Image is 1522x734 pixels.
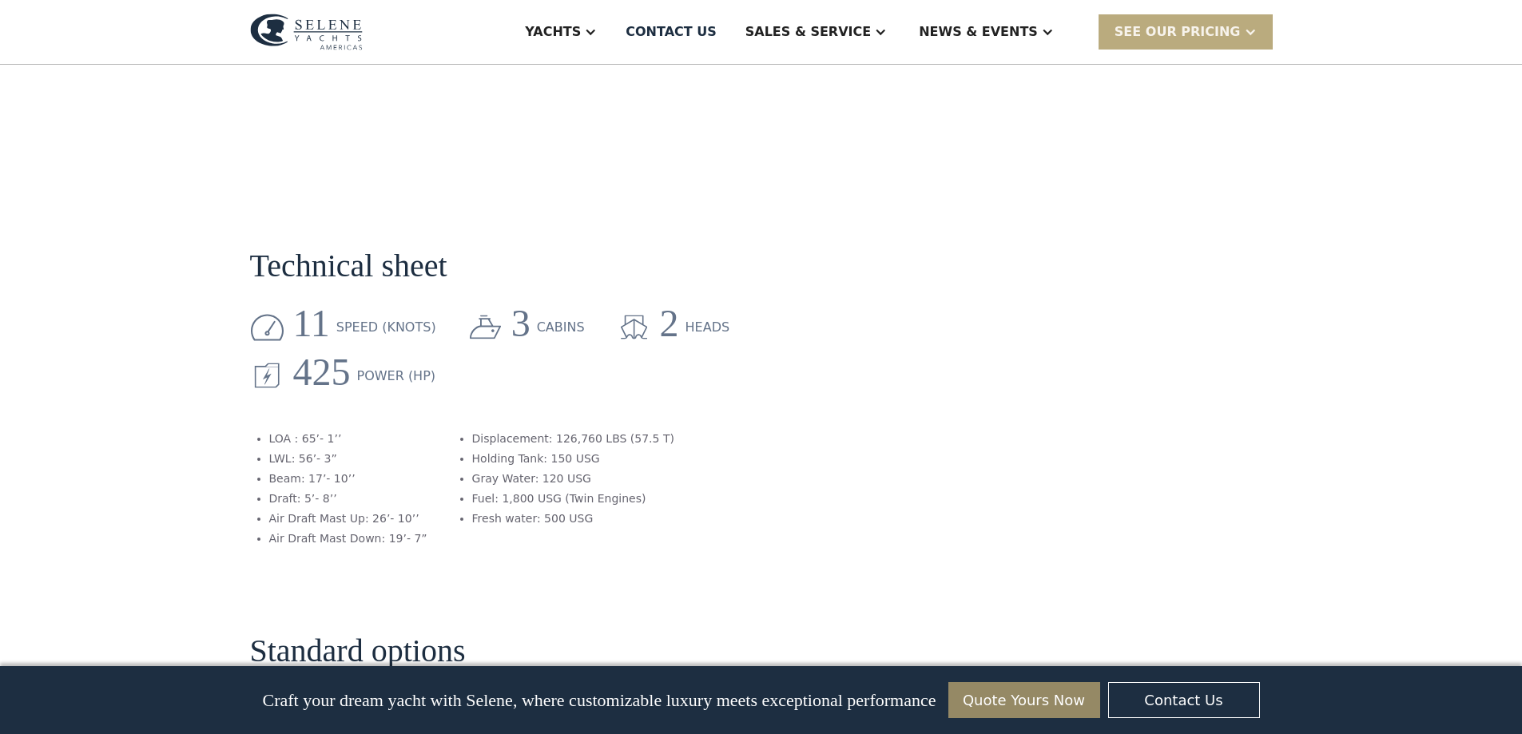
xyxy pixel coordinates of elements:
div: News & EVENTS [919,22,1038,42]
div: Yachts [525,22,581,42]
h2: 2 [660,303,679,345]
div: SEE Our Pricing [1115,22,1241,42]
li: Gray Water: 120 USG [472,470,674,487]
h2: 11 [293,303,330,345]
div: Sales & Service [745,22,871,42]
li: Holding Tank: 150 USG [472,450,674,467]
div: speed (knots) [336,318,436,337]
h2: Technical sheet [250,248,447,284]
strong: I want to subscribe to your Newsletter. [4,699,146,725]
li: LWL: 56’- 3” [269,450,427,467]
h2: Standard options [250,633,466,669]
h2: 425 [293,351,351,394]
li: Air Draft Mast Down: 19’- 7” [269,530,427,547]
li: Draft: 5’- 8’’ [269,490,427,507]
input: Yes, I'd like to receive SMS updates.Reply STOP to unsubscribe at any time. [4,648,14,658]
span: Tick the box below to receive occasional updates, exclusive offers, and VIP access via text message. [2,545,255,587]
h2: 3 [511,303,531,345]
li: LOA : 65’- 1’’ [269,430,427,447]
input: I want to subscribe to your Newsletter.Unsubscribe any time by clicking the link at the bottom of... [4,698,14,708]
div: Contact US [626,22,717,42]
span: Reply STOP to unsubscribe at any time. [4,649,247,675]
strong: Yes, I'd like to receive SMS updates. [18,649,191,661]
div: SEE Our Pricing [1099,14,1273,49]
a: Quote Yours Now [948,682,1100,718]
li: Fuel: 1,800 USG (Twin Engines) [472,490,674,507]
li: Fresh water: 500 USG [472,510,674,527]
div: heads [685,318,730,337]
p: Craft your dream yacht with Selene, where customizable luxury meets exceptional performance [262,690,936,711]
li: Displacement: 126,760 LBS (57.5 T) [472,430,674,447]
li: Beam: 17’- 10’’ [269,470,427,487]
li: Air Draft Mast Up: 26’- 10’’ [269,510,427,527]
a: Contact Us [1108,682,1260,718]
div: Power (HP) [357,367,436,386]
div: cabins [537,318,585,337]
img: logo [250,14,363,50]
span: We respect your time - only the good stuff, never spam. [2,597,248,625]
